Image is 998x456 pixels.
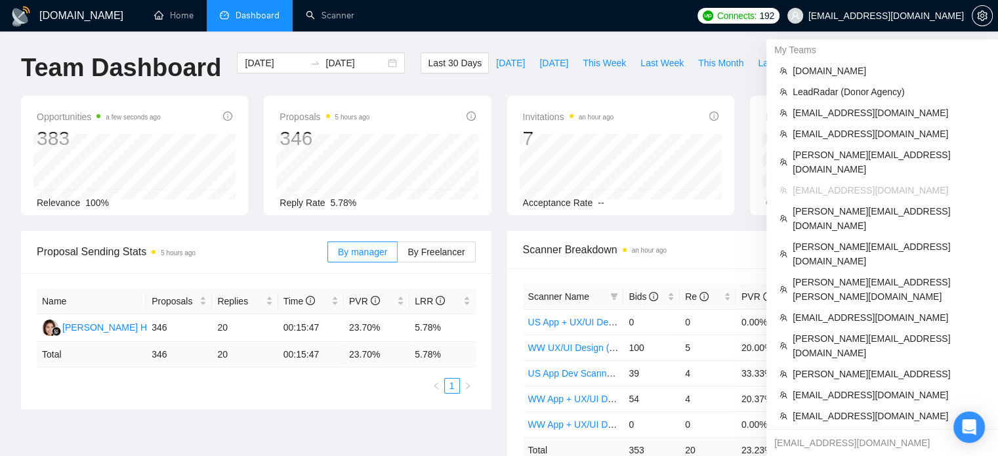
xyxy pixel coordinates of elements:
button: This Month [691,52,751,73]
span: info-circle [709,112,718,121]
span: [EMAIL_ADDRESS][DOMAIN_NAME] [793,409,985,423]
span: PVR [741,291,772,302]
a: searchScanner [306,10,354,21]
span: info-circle [467,112,476,121]
span: -- [598,197,604,208]
span: team [780,342,787,350]
span: team [780,67,787,75]
td: 4 [680,386,736,411]
span: [PERSON_NAME][EMAIL_ADDRESS][PERSON_NAME][DOMAIN_NAME] [793,275,985,304]
span: Invitations [523,109,613,125]
button: Last Month [751,52,810,73]
div: 7 [523,126,613,151]
button: This Week [575,52,633,73]
span: team [780,285,787,293]
span: Relevance [37,197,80,208]
span: info-circle [436,296,445,305]
span: [PERSON_NAME][EMAIL_ADDRESS] [793,367,985,381]
span: This Week [583,56,626,70]
a: US App Dev Scanner (1.00) [528,368,642,379]
td: 5.78 % [409,342,475,367]
td: 20.37% [736,386,793,411]
time: an hour ago [632,247,667,254]
span: Connects: [717,9,757,23]
input: End date [325,56,385,70]
td: 00:15:47 [278,314,344,342]
span: team [780,186,787,194]
span: filter [608,287,621,306]
th: Replies [212,289,278,314]
button: [DATE] [489,52,532,73]
td: 20.00% [736,335,793,360]
span: [EMAIL_ADDRESS][DOMAIN_NAME] [793,183,985,197]
div: zhanat.batyrbekov@gigradar.io [766,432,998,453]
td: 0 [623,309,680,335]
li: 1 [444,378,460,394]
span: PVR [349,296,380,306]
span: [PERSON_NAME][EMAIL_ADDRESS][DOMAIN_NAME] [793,148,985,176]
input: Start date [245,56,304,70]
button: right [460,378,476,394]
div: [PERSON_NAME] Heart [62,320,163,335]
span: team [780,314,787,321]
h1: Team Dashboard [21,52,221,83]
span: team [780,130,787,138]
span: [EMAIL_ADDRESS][DOMAIN_NAME] [793,106,985,120]
span: [DOMAIN_NAME] [793,64,985,78]
span: Opportunities [37,109,161,125]
th: Name [37,289,146,314]
span: team [780,88,787,96]
a: US App + UX/UI Design (1.10) [528,317,652,327]
td: 54 [623,386,680,411]
span: team [780,158,787,166]
span: Re [685,291,709,302]
td: 20 [212,314,278,342]
td: 0 [680,309,736,335]
span: By Freelancer [407,247,465,257]
span: left [432,382,440,390]
span: [DATE] [539,56,568,70]
td: 23.70% [344,314,409,342]
button: [DATE] [532,52,575,73]
span: team [780,412,787,420]
span: user [791,11,800,20]
button: Last Week [633,52,691,73]
button: setting [972,5,993,26]
span: info-circle [699,292,709,301]
span: [PERSON_NAME][EMAIL_ADDRESS][DOMAIN_NAME] [793,331,985,360]
span: Proposals [152,294,197,308]
span: Acceptance Rate [523,197,593,208]
span: Replies [217,294,262,308]
td: 346 [146,342,212,367]
td: 0 [623,411,680,437]
div: 383 [37,126,161,151]
span: info-circle [223,112,232,121]
a: setting [972,10,993,21]
span: info-circle [371,296,380,305]
a: WW UX/UI Design (1.00) [528,342,631,353]
span: dashboard [220,10,229,20]
a: 1 [445,379,459,393]
time: a few seconds ago [106,114,160,121]
span: team [780,250,787,258]
span: [EMAIL_ADDRESS][DOMAIN_NAME] [793,127,985,141]
td: 0.00% [736,309,793,335]
span: By manager [338,247,387,257]
a: WW App + UX/UI Design (1.10) [528,419,657,430]
td: 5.78% [409,314,475,342]
td: 5 [680,335,736,360]
button: left [428,378,444,394]
span: Last 30 Days [428,56,482,70]
span: LRR [415,296,445,306]
td: 00:15:47 [278,342,344,367]
td: 0 [680,411,736,437]
time: an hour ago [579,114,613,121]
span: [DATE] [496,56,525,70]
span: info-circle [649,292,658,301]
time: 5 hours ago [335,114,370,121]
span: info-circle [306,296,315,305]
a: homeHome [154,10,194,21]
span: Scanner Name [528,291,589,302]
span: filter [610,293,618,301]
span: Scanner Breakdown [523,241,962,258]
